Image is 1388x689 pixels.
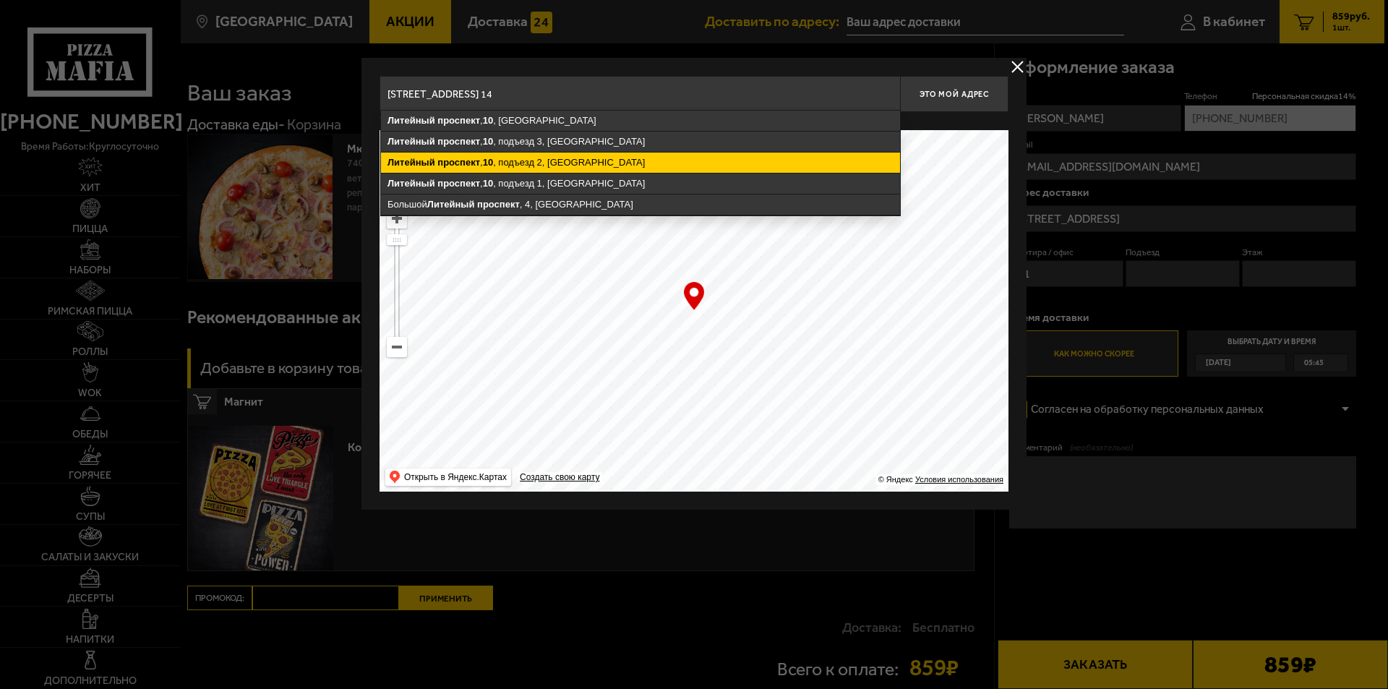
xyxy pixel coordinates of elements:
ymaps: Литейный [387,115,435,126]
a: Условия использования [915,475,1003,484]
button: delivery type [1008,58,1027,76]
button: Это мой адрес [900,76,1008,112]
ymaps: проспект [437,136,480,147]
ymaps: проспект [437,115,480,126]
ymaps: , , подъезд 2, [GEOGRAPHIC_DATA] [381,153,900,173]
ymaps: Литейный [387,136,435,147]
ymaps: проспект [437,157,480,168]
ymaps: 10 [483,157,493,168]
ymaps: 10 [483,115,493,126]
ymaps: , , [GEOGRAPHIC_DATA] [381,111,900,131]
ymaps: Большой , 4, [GEOGRAPHIC_DATA] [381,194,900,215]
ymaps: Литейный [387,157,435,168]
a: Создать свою карту [517,472,602,483]
ymaps: Открыть в Яндекс.Картах [404,468,507,486]
ymaps: Открыть в Яндекс.Картах [385,468,511,486]
ymaps: , , подъезд 1, [GEOGRAPHIC_DATA] [381,174,900,194]
ymaps: проспект [437,178,480,189]
p: Укажите дом на карте или в поле ввода [380,116,583,127]
span: Это мой адрес [920,90,989,99]
input: Введите адрес доставки [380,76,900,112]
ymaps: 10 [483,178,493,189]
ymaps: , , подъезд 3, [GEOGRAPHIC_DATA] [381,132,900,152]
ymaps: Литейный [387,178,435,189]
ymaps: проспект [477,199,520,210]
ymaps: © Яндекс [878,475,913,484]
ymaps: Литейный [427,199,475,210]
ymaps: 10 [483,136,493,147]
